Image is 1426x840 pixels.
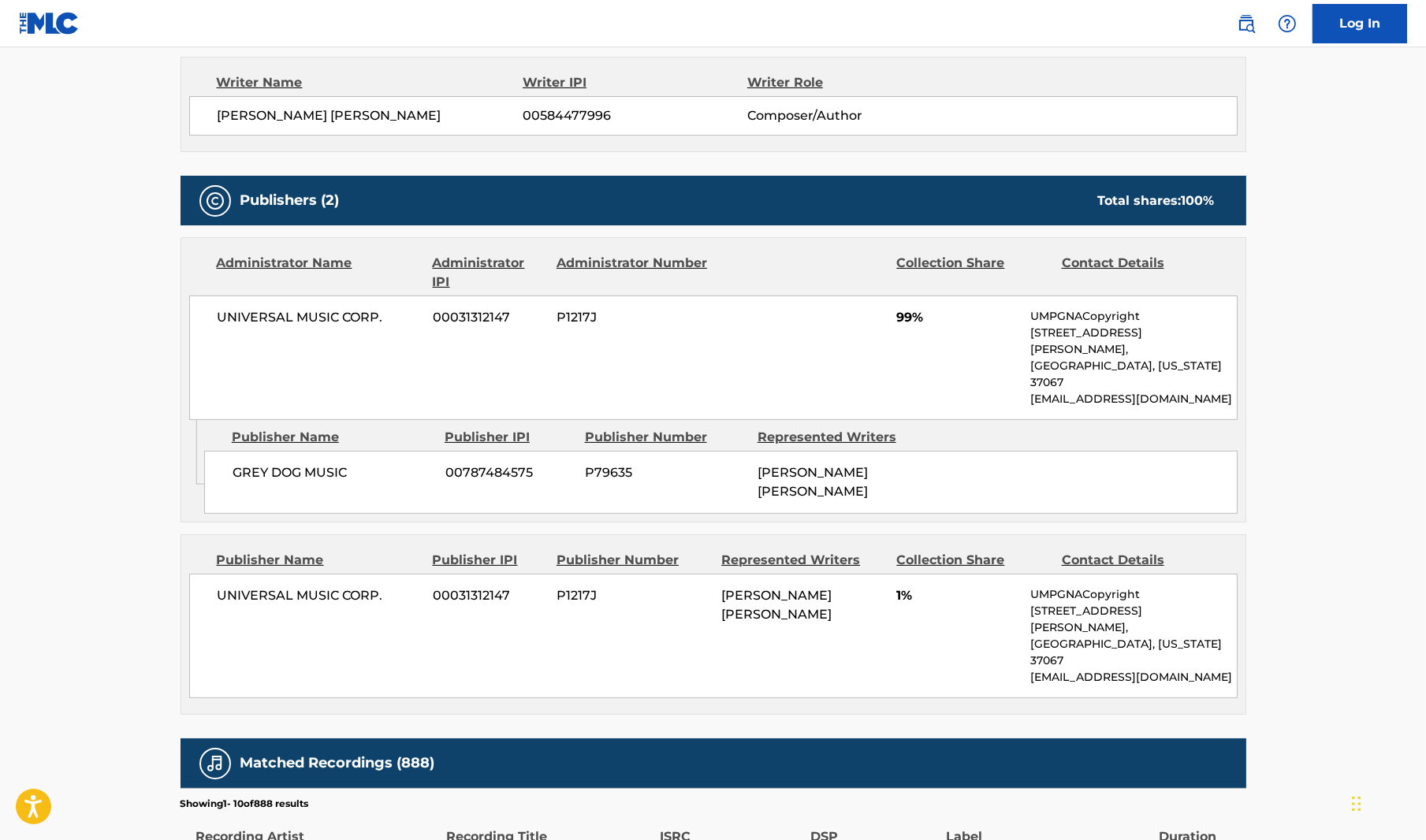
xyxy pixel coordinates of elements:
div: Перетащить [1352,780,1361,827]
div: Administrator Name [217,254,421,292]
a: Log In [1312,4,1407,43]
span: 1% [896,586,1018,605]
p: [STREET_ADDRESS][PERSON_NAME], [1030,325,1236,358]
span: 99% [896,308,1018,327]
div: Publisher IPI [445,428,573,447]
div: Collection Share [896,551,1049,570]
p: [EMAIL_ADDRESS][DOMAIN_NAME] [1030,391,1236,407]
div: Administrator IPI [433,254,545,292]
div: Help [1271,8,1303,39]
img: Matched Recordings [206,754,225,773]
h5: Matched Recordings (888) [240,754,435,772]
span: 00031312147 [433,308,545,327]
span: UNIVERSAL MUSIC CORP. [218,308,422,327]
iframe: Chat Widget [1347,764,1426,840]
span: 00787484575 [445,463,573,482]
div: Writer IPI [523,73,747,92]
span: Composer/Author [747,106,951,125]
div: Publisher IPI [433,551,545,570]
div: Contact Details [1062,551,1215,570]
img: help [1278,14,1297,33]
span: P1217J [557,308,709,327]
div: Publisher Name [217,551,421,570]
div: Виджет чата [1347,764,1426,840]
div: Publisher Name [232,428,433,447]
div: Contact Details [1062,254,1215,292]
div: Collection Share [896,254,1049,292]
h5: Publishers (2) [240,191,340,210]
div: Represented Writers [721,551,884,570]
img: MLC Logo [19,12,80,35]
img: Publishers [206,191,225,210]
span: 100 % [1182,193,1215,208]
span: [PERSON_NAME] [PERSON_NAME] [758,465,868,499]
span: GREY DOG MUSIC [233,463,434,482]
div: Writer Name [217,73,523,92]
span: P79635 [585,463,746,482]
span: P1217J [557,586,709,605]
a: Public Search [1231,8,1262,39]
p: [STREET_ADDRESS][PERSON_NAME], [1030,603,1236,636]
div: Administrator Number [557,254,709,292]
div: Publisher Number [585,428,746,447]
div: Represented Writers [758,428,918,447]
span: 00584477996 [523,106,747,125]
div: Total shares: [1098,191,1215,210]
p: [GEOGRAPHIC_DATA], [US_STATE] 37067 [1030,636,1236,669]
img: search [1237,14,1256,33]
span: 00031312147 [433,586,545,605]
span: [PERSON_NAME] [PERSON_NAME] [721,588,832,622]
span: [PERSON_NAME] [PERSON_NAME] [218,106,523,125]
div: Publisher Number [557,551,709,570]
p: UMPGNACopyright [1030,586,1236,603]
p: UMPGNACopyright [1030,308,1236,325]
span: UNIVERSAL MUSIC CORP. [218,586,422,605]
p: [EMAIL_ADDRESS][DOMAIN_NAME] [1030,669,1236,686]
p: Showing 1 - 10 of 888 results [181,797,309,811]
p: [GEOGRAPHIC_DATA], [US_STATE] 37067 [1030,358,1236,391]
div: Writer Role [747,73,951,92]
